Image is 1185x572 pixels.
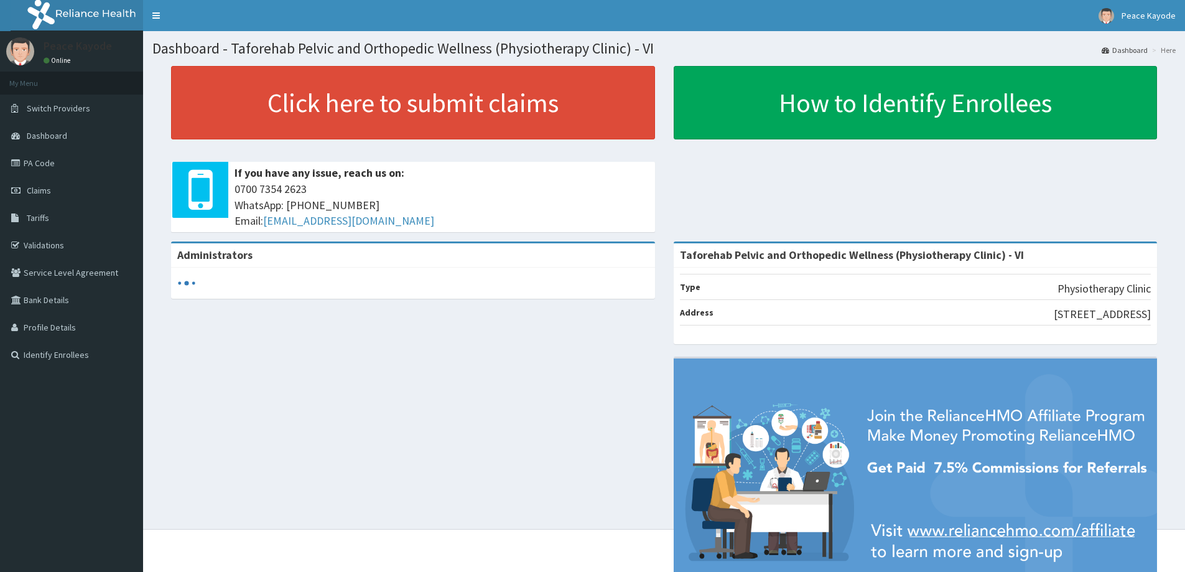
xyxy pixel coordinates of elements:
[680,248,1024,262] strong: Taforehab Pelvic and Orthopedic Wellness (Physiotherapy Clinic) - VI
[680,307,713,318] b: Address
[1102,45,1148,55] a: Dashboard
[171,66,655,139] a: Click here to submit claims
[177,248,253,262] b: Administrators
[27,103,90,114] span: Switch Providers
[1054,306,1151,322] p: [STREET_ADDRESS]
[1057,281,1151,297] p: Physiotherapy Clinic
[1099,8,1114,24] img: User Image
[44,56,73,65] a: Online
[152,40,1176,57] h1: Dashboard - Taforehab Pelvic and Orthopedic Wellness (Physiotherapy Clinic) - VI
[177,274,196,293] svg: audio-loading
[44,40,112,52] p: Peace Kayode
[6,37,34,65] img: User Image
[680,281,700,293] b: Type
[1122,10,1176,21] span: Peace Kayode
[235,181,649,229] span: 0700 7354 2623 WhatsApp: [PHONE_NUMBER] Email:
[263,213,434,228] a: [EMAIL_ADDRESS][DOMAIN_NAME]
[235,166,404,180] b: If you have any issue, reach us on:
[27,130,67,141] span: Dashboard
[27,185,51,196] span: Claims
[674,66,1158,139] a: How to Identify Enrollees
[1149,45,1176,55] li: Here
[27,212,49,223] span: Tariffs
